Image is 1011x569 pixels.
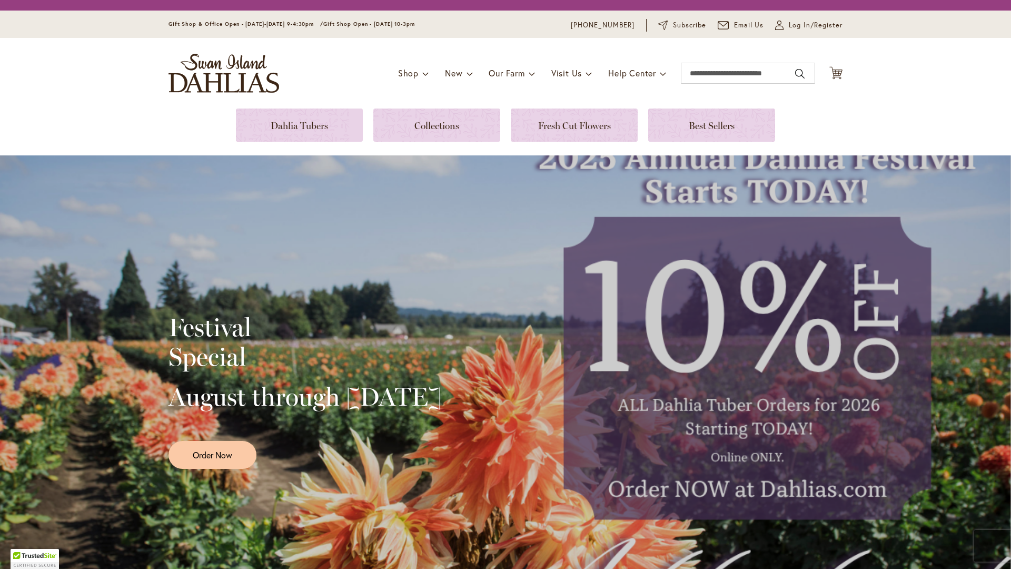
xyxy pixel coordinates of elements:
h2: August through [DATE] [168,382,442,411]
span: Shop [398,67,419,79]
span: Visit Us [551,67,582,79]
a: store logo [168,54,279,93]
a: Log In/Register [775,20,843,31]
span: Help Center [608,67,656,79]
span: New [445,67,462,79]
a: Email Us [718,20,764,31]
button: Search [795,65,805,82]
span: Order Now [193,449,232,461]
h2: Festival Special [168,312,442,371]
a: Subscribe [658,20,706,31]
span: Gift Shop & Office Open - [DATE]-[DATE] 9-4:30pm / [168,21,323,27]
span: Email Us [734,20,764,31]
span: Log In/Register [789,20,843,31]
span: Gift Shop Open - [DATE] 10-3pm [323,21,415,27]
a: [PHONE_NUMBER] [571,20,635,31]
span: Subscribe [673,20,706,31]
div: TrustedSite Certified [11,549,59,569]
a: Order Now [168,441,256,469]
span: Our Farm [489,67,524,79]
